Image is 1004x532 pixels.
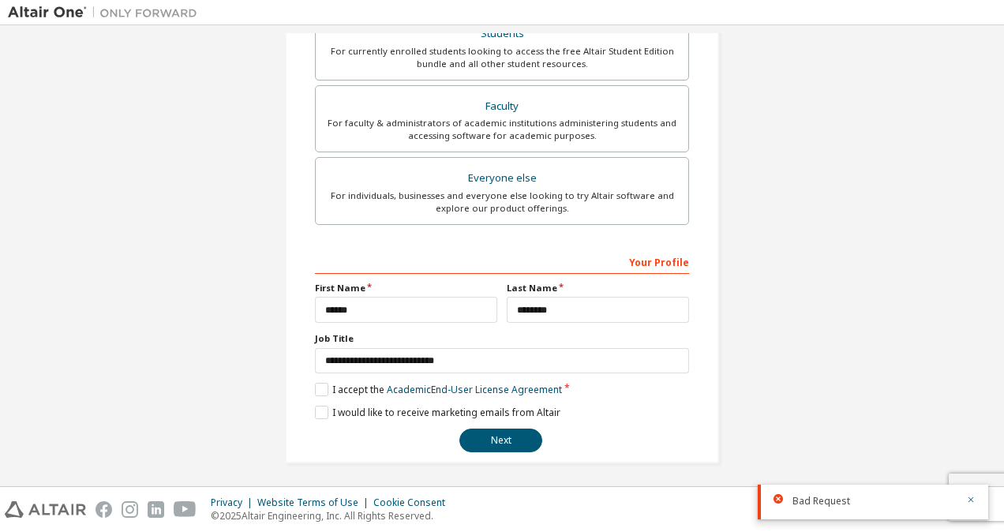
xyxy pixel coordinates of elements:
[325,45,679,70] div: For currently enrolled students looking to access the free Altair Student Edition bundle and all ...
[211,509,455,523] p: © 2025 Altair Engineering, Inc. All Rights Reserved.
[257,496,373,509] div: Website Terms of Use
[315,406,560,419] label: I would like to receive marketing emails from Altair
[148,501,164,518] img: linkedin.svg
[325,96,679,118] div: Faculty
[315,249,689,274] div: Your Profile
[315,282,497,294] label: First Name
[315,383,562,396] label: I accept the
[315,332,689,345] label: Job Title
[122,501,138,518] img: instagram.svg
[325,189,679,215] div: For individuals, businesses and everyone else looking to try Altair software and explore our prod...
[174,501,197,518] img: youtube.svg
[387,383,562,396] a: Academic End-User License Agreement
[211,496,257,509] div: Privacy
[325,167,679,189] div: Everyone else
[325,23,679,45] div: Students
[792,495,850,508] span: Bad Request
[373,496,455,509] div: Cookie Consent
[325,117,679,142] div: For faculty & administrators of academic institutions administering students and accessing softwa...
[5,501,86,518] img: altair_logo.svg
[96,501,112,518] img: facebook.svg
[507,282,689,294] label: Last Name
[8,5,205,21] img: Altair One
[459,429,542,452] button: Next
